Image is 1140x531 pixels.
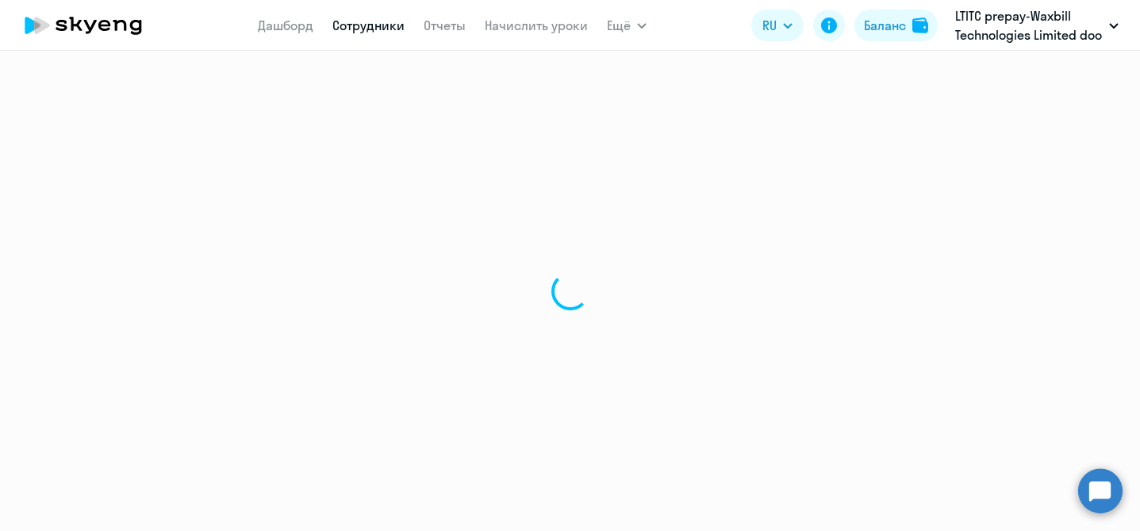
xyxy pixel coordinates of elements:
[607,16,631,35] span: Ещё
[424,17,466,33] a: Отчеты
[762,16,777,35] span: RU
[332,17,405,33] a: Сотрудники
[955,6,1103,44] p: LTITC prepay-Waxbill Technologies Limited doo [GEOGRAPHIC_DATA], АНДРОМЕДА ЛАБ, ООО
[751,10,804,41] button: RU
[485,17,588,33] a: Начислить уроки
[854,10,938,41] button: Балансbalance
[258,17,313,33] a: Дашборд
[607,10,647,41] button: Ещё
[912,17,928,33] img: balance
[947,6,1127,44] button: LTITC prepay-Waxbill Technologies Limited doo [GEOGRAPHIC_DATA], АНДРОМЕДА ЛАБ, ООО
[864,16,906,35] div: Баланс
